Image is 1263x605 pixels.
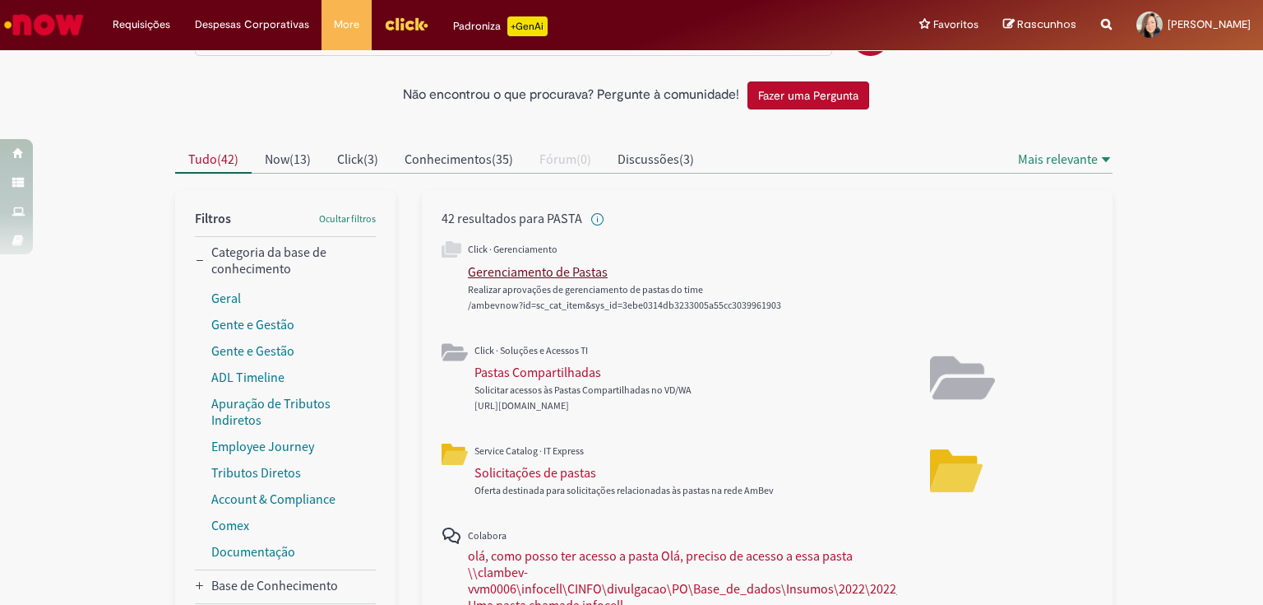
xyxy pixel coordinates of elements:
[113,16,170,33] span: Requisições
[195,16,309,33] span: Despesas Corporativas
[453,16,548,36] div: Padroniza
[1168,17,1251,31] span: [PERSON_NAME]
[1017,16,1076,32] span: Rascunhos
[747,81,869,109] button: Fazer uma Pergunta
[2,8,86,41] img: ServiceNow
[334,16,359,33] span: More
[403,88,739,103] h2: Não encontrou o que procurava? Pergunte à comunidade!
[384,12,428,36] img: click_logo_yellow_360x200.png
[1003,17,1076,33] a: Rascunhos
[933,16,978,33] span: Favoritos
[507,16,548,36] p: +GenAi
